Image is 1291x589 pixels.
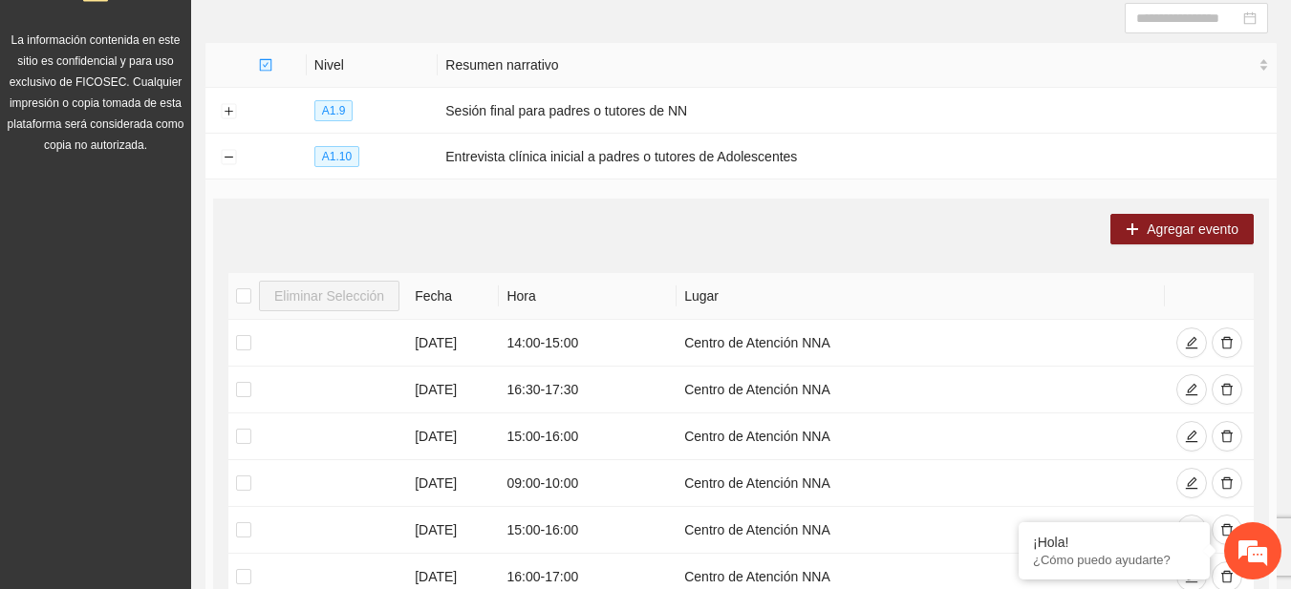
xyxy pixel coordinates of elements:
[407,367,499,413] td: [DATE]
[1126,222,1139,238] span: plus
[677,320,1164,367] td: Centro de Atención NNA
[407,507,499,554] td: [DATE]
[1033,553,1195,567] p: ¿Cómo puedo ayudarte?
[1110,214,1254,244] button: plusAgregar evento
[1185,476,1198,492] span: edit
[221,150,236,165] button: Collapse row
[1185,336,1198,351] span: edit
[259,281,399,311] button: Eliminar Selección
[407,460,499,507] td: [DATE]
[1212,327,1242,358] button: delete
[1185,383,1198,398] span: edit
[438,88,1277,134] td: Sesión final para padres o tutores de NN
[259,58,272,72] span: check-square
[438,43,1277,88] th: Resumen narrativo
[499,367,677,413] td: 16:30 - 17:30
[407,273,499,320] th: Fecha
[1220,570,1234,585] span: delete
[1176,421,1207,452] button: edit
[314,100,354,121] span: A1.9
[313,10,359,55] div: Minimizar ventana de chat en vivo
[1220,383,1234,398] span: delete
[99,97,321,122] div: Chatee con nosotros ahora
[1220,476,1234,492] span: delete
[1147,219,1238,240] span: Agregar evento
[1220,336,1234,351] span: delete
[10,389,364,455] textarea: Escriba su mensaje y pulse “Intro”
[1176,468,1207,498] button: edit
[499,460,677,507] td: 09:00 - 10:00
[499,507,677,554] td: 15:00 - 16:00
[445,54,1255,75] span: Resumen narrativo
[407,320,499,367] td: [DATE]
[1176,515,1207,545] button: edit
[1220,523,1234,538] span: delete
[1176,374,1207,405] button: edit
[1220,430,1234,445] span: delete
[677,367,1164,413] td: Centro de Atención NNA
[499,320,677,367] td: 14:00 - 15:00
[314,146,359,167] span: A1.10
[407,413,499,460] td: [DATE]
[1212,421,1242,452] button: delete
[1212,468,1242,498] button: delete
[677,273,1164,320] th: Lugar
[111,188,264,381] span: Estamos en línea.
[499,273,677,320] th: Hora
[499,413,677,460] td: 15:00 - 16:00
[1176,327,1207,358] button: edit
[1212,374,1242,405] button: delete
[677,413,1164,460] td: Centro de Atención NNA
[677,507,1164,554] td: Centro de Atención NNA
[438,134,1277,179] td: Entrevista clínica inicial a padres o tutores de Adolescentes
[221,104,236,119] button: Expand row
[1033,535,1195,550] div: ¡Hola!
[1185,430,1198,445] span: edit
[1212,515,1242,545] button: delete
[8,33,184,152] span: La información contenida en este sitio es confidencial y para uso exclusivo de FICOSEC. Cualquier...
[307,43,438,88] th: Nivel
[677,460,1164,507] td: Centro de Atención NNA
